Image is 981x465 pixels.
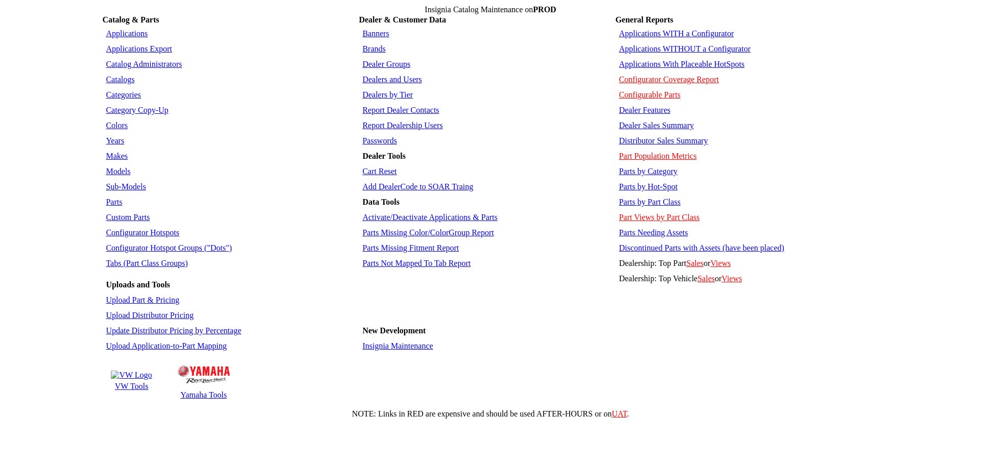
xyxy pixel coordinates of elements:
b: Catalog & Parts [102,15,159,24]
td: Dealership: Top Vehicle or [616,272,877,286]
a: Parts by Part Class [619,198,680,206]
a: Upload Part & Pricing [106,296,179,304]
img: Yamaha Logo [178,365,230,383]
b: Dealer & Customer Data [359,15,446,24]
a: Parts Missing Fitment Report [362,243,459,252]
td: Dealership: Top Part or [616,256,877,271]
a: Upload Application-to-Part Mapping [106,341,226,350]
b: Uploads and Tools [106,280,170,289]
a: Configurable Parts [619,90,680,99]
b: Data Tools [362,198,399,206]
td: VW Tools [110,381,152,391]
a: Catalogs [106,75,134,84]
a: Part Population Metrics [619,152,696,160]
a: Discontinued Parts with Assets (have been placed) [619,243,784,252]
td: Yamaha Tools [177,390,230,400]
a: Configurator Coverage Report [619,75,719,84]
img: VW Logo [111,371,152,380]
div: NOTE: Links in RED are expensive and should be used AFTER-HOURS or on . [4,409,977,419]
a: Parts Needing Assets [619,228,688,237]
a: VW Logo VW Tools [109,369,153,393]
a: Applications WITHOUT a Configurator [619,44,751,53]
b: General Reports [615,15,673,24]
a: Distributor Sales Summary [619,136,708,145]
a: Dealers by Tier [362,90,413,99]
a: Sub-Models [106,182,146,191]
a: Configurator Hotspot Groups ("Dots") [106,243,231,252]
a: Parts Missing Color/ColorGroup Report [362,228,494,237]
a: Upload Distributor Pricing [106,311,194,320]
a: Parts by Category [619,167,678,176]
a: Applications With Placeable HotSpots [619,60,744,68]
b: New Development [362,326,426,335]
a: Views [721,274,742,283]
a: Dealer Groups [362,60,410,68]
a: Update Distributor Pricing by Percentage [106,326,241,335]
a: Parts Not Mapped To Tab Report [362,259,471,267]
a: Insignia Maintenance [362,341,433,350]
a: Configurator Hotspots [106,228,179,237]
td: Insignia Catalog Maintenance on [102,5,878,14]
span: PROD [533,5,556,14]
a: Custom Parts [106,213,150,222]
a: Passwords [362,136,397,145]
a: Add DealerCode to SOAR Traing [362,182,473,191]
a: Sales [686,259,704,267]
b: Dealer Tools [362,152,406,160]
a: Dealers and Users [362,75,422,84]
a: Views [710,259,731,267]
a: Part Views by Part Class [619,213,699,222]
a: Sales [697,274,715,283]
a: Models [106,167,130,176]
a: Applications WITH a Configurator [619,29,734,38]
a: Cart Reset [362,167,396,176]
a: Report Dealership Users [362,121,442,130]
a: Colors [106,121,128,130]
a: Years [106,136,124,145]
a: Parts [106,198,122,206]
a: Makes [106,152,128,160]
a: Applications [106,29,148,38]
a: Activate/Deactivate Applications & Parts [362,213,497,222]
a: Report Dealer Contacts [362,106,439,114]
a: Dealer Features [619,106,670,114]
a: Tabs (Part Class Groups) [106,259,188,267]
a: Catalog Administrators [106,60,182,68]
a: Yamaha Logo Yamaha Tools [176,360,231,401]
a: Category Copy-Up [106,106,168,114]
a: Parts by Hot-Spot [619,182,678,191]
a: Categories [106,90,141,99]
a: Applications Export [106,44,172,53]
a: Brands [362,44,385,53]
a: Banners [362,29,389,38]
a: Dealer Sales Summary [619,121,694,130]
a: UAT [612,409,627,418]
